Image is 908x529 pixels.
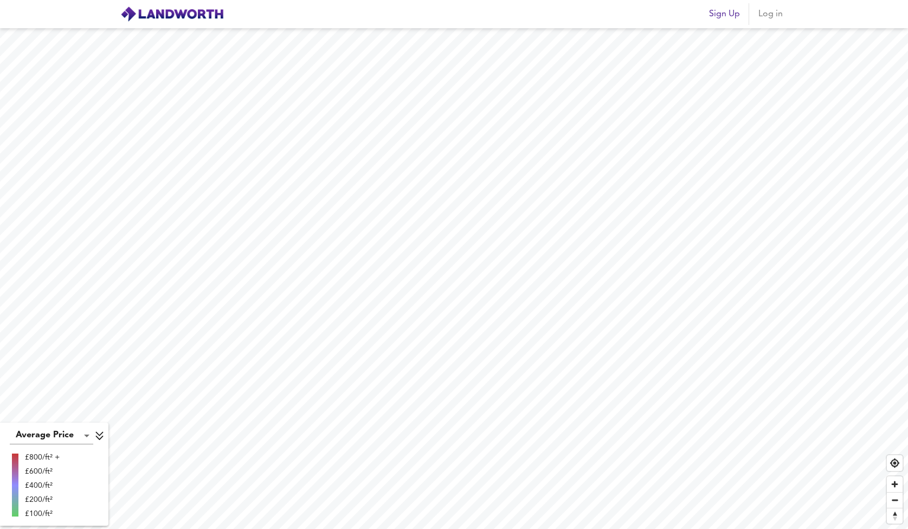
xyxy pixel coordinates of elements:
[887,492,903,508] button: Zoom out
[887,508,903,524] button: Reset bearing to north
[887,476,903,492] button: Zoom in
[25,508,60,519] div: £100/ft²
[25,480,60,491] div: £400/ft²
[758,7,784,22] span: Log in
[709,7,740,22] span: Sign Up
[10,427,93,444] div: Average Price
[705,3,744,25] button: Sign Up
[25,452,60,463] div: £800/ft² +
[887,455,903,471] button: Find my location
[25,494,60,505] div: £200/ft²
[25,466,60,477] div: £600/ft²
[754,3,788,25] button: Log in
[120,6,224,22] img: logo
